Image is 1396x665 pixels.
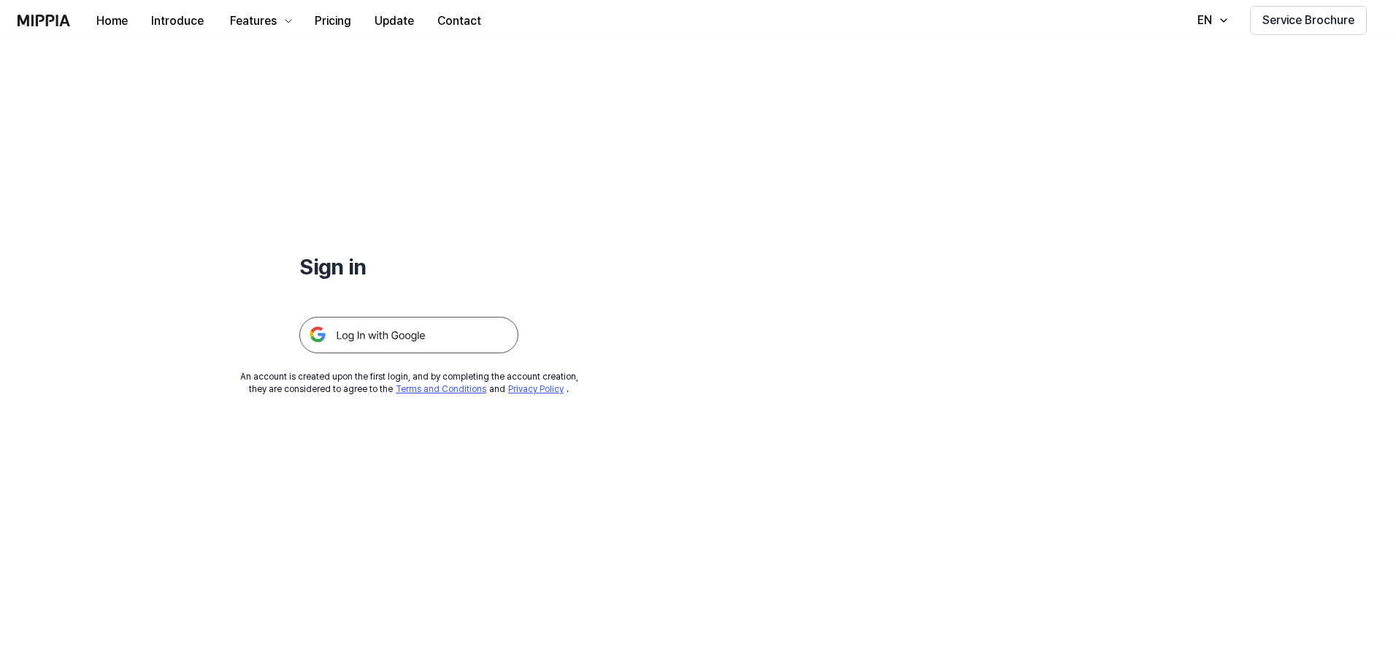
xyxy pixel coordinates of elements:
button: Home [85,7,139,36]
button: Features [215,7,303,36]
button: Introduce [139,7,215,36]
button: EN [1183,6,1238,35]
img: logo [18,15,70,26]
a: Terms and Conditions [396,384,486,394]
h1: Sign in [299,251,518,282]
button: Update [363,7,426,36]
button: Contact [426,7,493,36]
div: Features [227,12,280,30]
div: EN [1194,12,1215,29]
img: 구글 로그인 버튼 [299,317,518,353]
a: Privacy Policy [508,384,564,394]
div: An account is created upon the first login, and by completing the account creation, they are cons... [240,371,578,396]
button: Service Brochure [1250,6,1367,35]
a: Update [363,1,426,41]
button: Pricing [303,7,363,36]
